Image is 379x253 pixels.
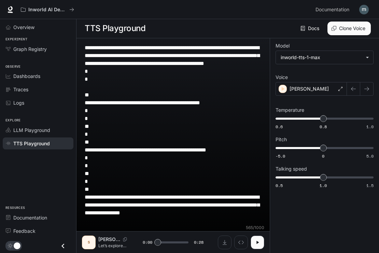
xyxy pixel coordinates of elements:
[246,225,264,230] p: 565 / 1000
[13,126,50,134] span: LLM Playground
[276,108,304,112] p: Temperature
[13,45,47,53] span: Graph Registry
[3,97,73,109] a: Logs
[3,137,73,149] a: TTS Playground
[290,85,329,92] p: [PERSON_NAME]
[3,21,73,33] a: Overview
[359,5,369,14] img: User avatar
[18,3,77,16] button: All workspaces
[366,153,374,159] span: 5.0
[13,227,36,235] span: Feedback
[299,22,322,35] a: Docs
[55,239,71,253] button: Close drawer
[120,237,130,241] button: Copy Voice ID
[13,140,50,147] span: TTS Playground
[320,183,327,188] span: 1.0
[83,237,94,248] div: S
[13,86,28,93] span: Traces
[276,43,290,48] p: Model
[3,43,73,55] a: Graph Registry
[320,124,327,130] span: 0.8
[366,124,374,130] span: 1.0
[143,239,152,246] span: 0:00
[13,99,24,106] span: Logs
[276,51,373,64] div: inworld-tts-1-max
[366,183,374,188] span: 1.5
[276,137,287,142] p: Pitch
[327,22,371,35] button: Clone Voice
[276,183,283,188] span: 0.5
[28,7,67,13] p: Inworld AI Demos
[276,124,283,130] span: 0.6
[234,236,248,249] button: Inspect
[276,153,285,159] span: -5.0
[218,236,231,249] button: Download audio
[14,242,20,249] span: Dark mode toggle
[13,72,40,80] span: Dashboards
[85,22,145,35] h1: TTS Playground
[3,212,73,224] a: Documentation
[357,3,371,16] button: User avatar
[322,153,324,159] span: 0
[3,70,73,82] a: Dashboards
[13,24,34,31] span: Overview
[13,214,47,221] span: Documentation
[276,167,307,171] p: Talking speed
[315,5,349,14] span: Documentation
[313,3,354,16] a: Documentation
[98,236,120,243] p: [PERSON_NAME]
[3,83,73,95] a: Traces
[281,54,362,61] div: inworld-tts-1-max
[194,239,203,246] span: 0:28
[276,75,288,80] p: Voice
[3,124,73,136] a: LLM Playground
[98,243,131,249] p: Let’s explore what happens when demand shocks occur. If prices are flexible, they can adjust quic...
[3,225,73,237] a: Feedback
